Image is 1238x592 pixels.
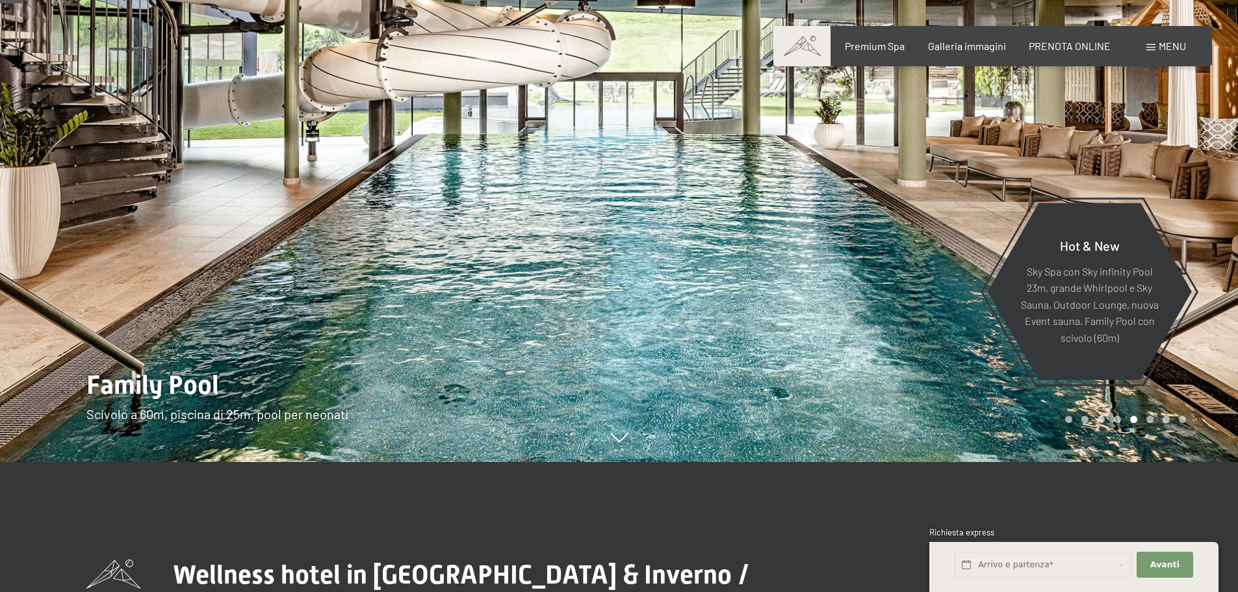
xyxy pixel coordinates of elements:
[1137,552,1193,578] button: Avanti
[1060,237,1120,253] span: Hot & New
[1061,416,1186,423] div: Carousel Pagination
[1098,416,1105,423] div: Carousel Page 3
[1179,416,1186,423] div: Carousel Page 8
[1081,416,1089,423] div: Carousel Page 2
[987,202,1193,381] a: Hot & New Sky Spa con Sky infinity Pool 23m, grande Whirlpool e Sky Sauna, Outdoor Lounge, nuova ...
[845,40,905,52] a: Premium Spa
[1019,263,1160,346] p: Sky Spa con Sky infinity Pool 23m, grande Whirlpool e Sky Sauna, Outdoor Lounge, nuova Event saun...
[1163,416,1170,423] div: Carousel Page 7
[1159,40,1186,52] span: Menu
[1150,559,1180,571] span: Avanti
[1114,416,1121,423] div: Carousel Page 4
[929,527,994,537] span: Richiesta express
[1130,416,1137,423] div: Carousel Page 5 (Current Slide)
[1029,40,1111,52] a: PRENOTA ONLINE
[928,40,1006,52] a: Galleria immagini
[1065,416,1072,423] div: Carousel Page 1
[1146,416,1154,423] div: Carousel Page 6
